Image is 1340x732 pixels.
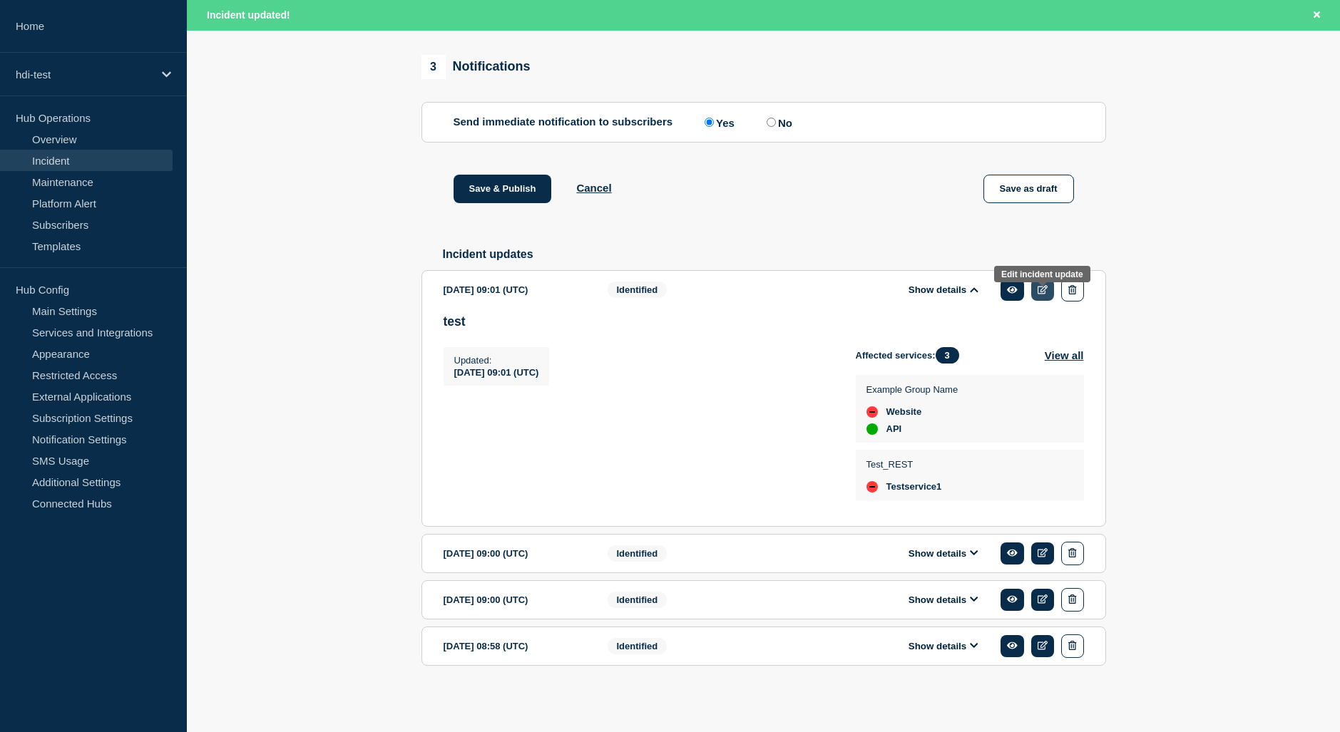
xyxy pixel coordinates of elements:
[1045,347,1084,364] button: View all
[705,118,714,127] input: Yes
[983,175,1074,203] button: Save as draft
[444,588,586,612] div: [DATE] 09:00 (UTC)
[866,406,878,418] div: down
[701,115,735,129] label: Yes
[1308,7,1326,24] button: Close banner
[454,175,552,203] button: Save & Publish
[904,547,983,560] button: Show details
[904,284,983,296] button: Show details
[904,594,983,606] button: Show details
[608,638,668,654] span: Identified
[454,115,1074,129] div: Send immediate notification to subscribers
[886,406,922,418] span: Website
[608,282,668,298] span: Identified
[608,545,668,562] span: Identified
[866,459,942,470] p: Test_REST
[443,248,1106,261] h2: Incident updates
[207,9,290,21] span: Incident updated!
[866,384,958,395] p: Example Group Name
[767,118,776,127] input: No
[454,115,673,129] p: Send immediate notification to subscribers
[454,355,539,366] p: Updated :
[856,347,966,364] span: Affected services:
[886,423,902,435] span: API
[16,68,153,81] p: hdi-test
[866,423,878,435] div: up
[444,314,1084,329] h3: test
[444,634,586,658] div: [DATE] 08:58 (UTC)
[421,55,531,79] div: Notifications
[1001,269,1083,279] div: Edit incident update
[608,592,668,608] span: Identified
[886,481,942,493] span: Testservice1
[421,55,446,79] span: 3
[866,481,878,493] div: down
[904,640,983,652] button: Show details
[763,115,792,129] label: No
[444,278,586,301] div: [DATE] 09:01 (UTC)
[576,182,611,194] button: Cancel
[936,347,959,364] span: 3
[444,542,586,565] div: [DATE] 09:00 (UTC)
[454,367,539,378] span: [DATE] 09:01 (UTC)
